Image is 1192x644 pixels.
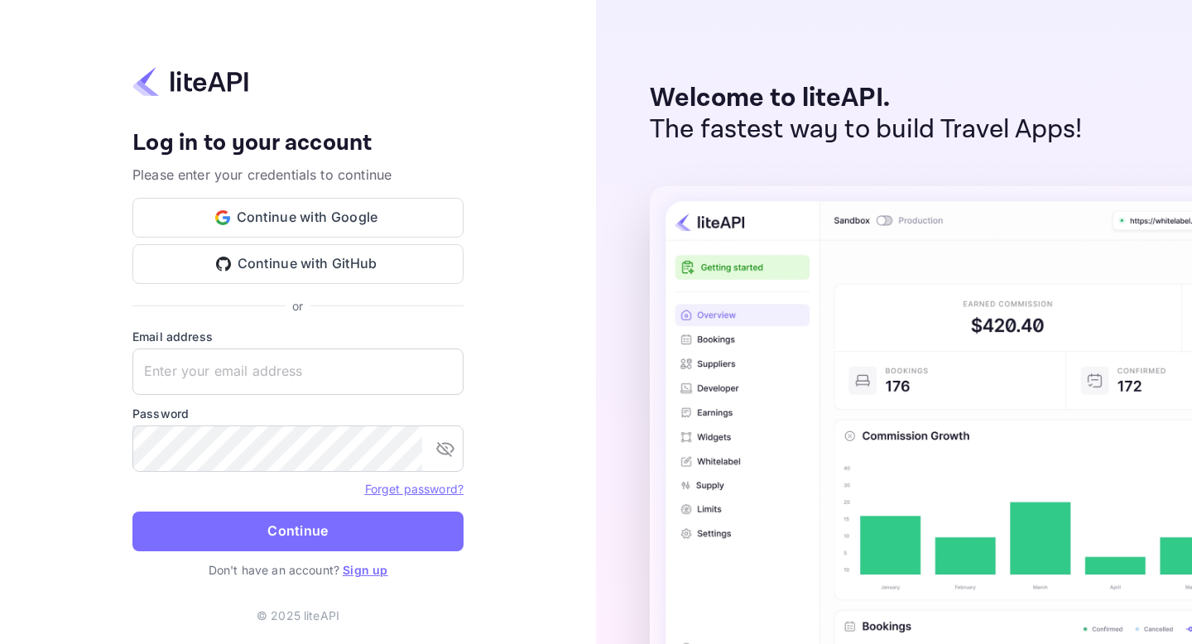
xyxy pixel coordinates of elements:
input: Enter your email address [132,348,464,395]
button: toggle password visibility [429,432,462,465]
p: © 2025 liteAPI [257,607,339,624]
a: Forget password? [365,482,464,496]
p: or [292,297,303,315]
p: Please enter your credentials to continue [132,165,464,185]
button: Continue with Google [132,198,464,238]
p: Welcome to liteAPI. [650,83,1083,114]
p: The fastest way to build Travel Apps! [650,114,1083,146]
label: Email address [132,328,464,345]
a: Sign up [343,563,387,577]
img: liteapi [132,65,248,98]
label: Password [132,405,464,422]
button: Continue [132,512,464,551]
a: Forget password? [365,480,464,497]
button: Continue with GitHub [132,244,464,284]
h4: Log in to your account [132,129,464,158]
p: Don't have an account? [132,561,464,579]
